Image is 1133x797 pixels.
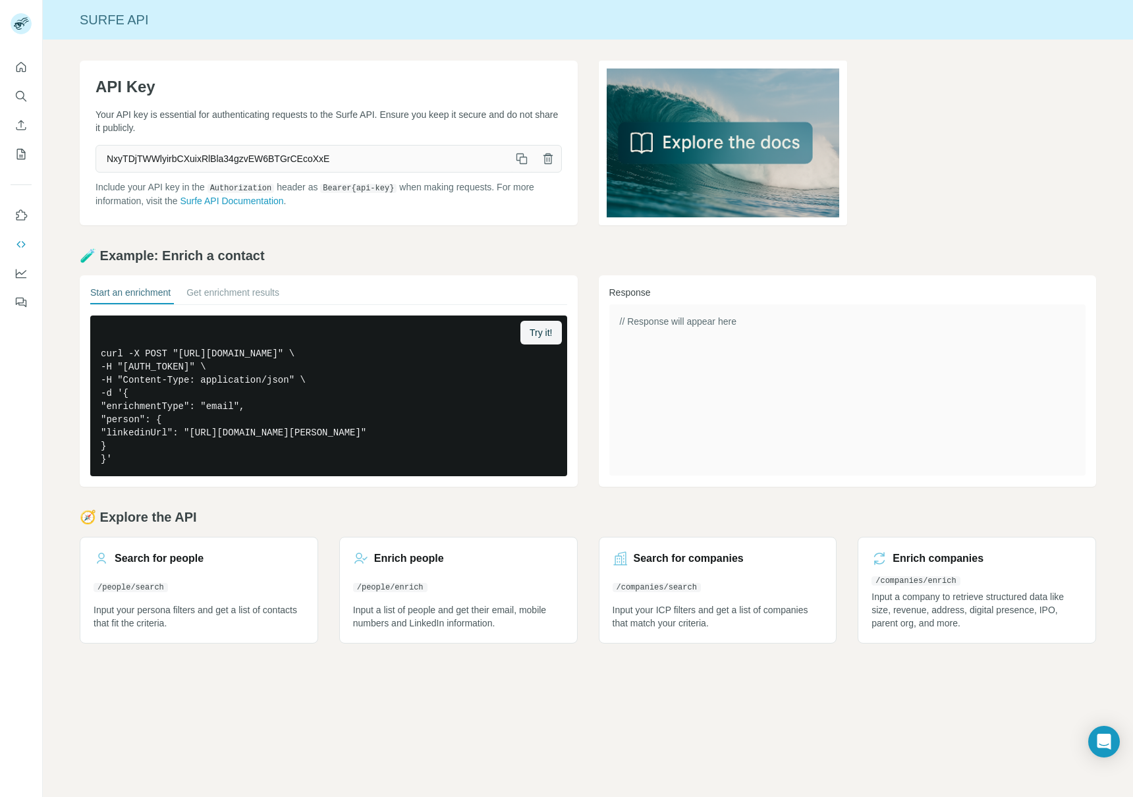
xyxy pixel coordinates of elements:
[90,316,567,476] pre: curl -X POST "[URL][DOMAIN_NAME]" \ -H "[AUTH_TOKEN]" \ -H "Content-Type: application/json" \ -d ...
[353,583,428,592] code: /people/enrich
[613,603,823,630] p: Input your ICP filters and get a list of companies that match your criteria.
[530,326,552,339] span: Try it!
[207,184,275,193] code: Authorization
[11,113,32,137] button: Enrich CSV
[11,84,32,108] button: Search
[353,603,564,630] p: Input a list of people and get their email, mobile numbers and LinkedIn information.
[620,316,736,327] span: // Response will appear here
[11,233,32,256] button: Use Surfe API
[80,537,318,644] a: Search for people/people/searchInput your persona filters and get a list of contacts that fit the...
[599,537,837,644] a: Search for companies/companies/searchInput your ICP filters and get a list of companies that matc...
[115,551,204,566] h3: Search for people
[11,204,32,227] button: Use Surfe on LinkedIn
[871,576,960,586] code: /companies/enrich
[94,603,304,630] p: Input your persona filters and get a list of contacts that fit the criteria.
[94,583,168,592] code: /people/search
[11,142,32,166] button: My lists
[1088,726,1120,757] div: Open Intercom Messenger
[80,246,1096,265] h2: 🧪 Example: Enrich a contact
[871,590,1082,630] p: Input a company to retrieve structured data like size, revenue, address, digital presence, IPO, p...
[11,55,32,79] button: Quick start
[11,261,32,285] button: Dashboard
[180,196,283,206] a: Surfe API Documentation
[634,551,744,566] h3: Search for companies
[858,537,1096,644] a: Enrich companies/companies/enrichInput a company to retrieve structured data like size, revenue, ...
[96,180,562,207] p: Include your API key in the header as when making requests. For more information, visit the .
[80,508,1096,526] h2: 🧭 Explore the API
[320,184,397,193] code: Bearer {api-key}
[96,76,562,97] h1: API Key
[11,290,32,314] button: Feedback
[613,583,701,592] code: /companies/search
[186,286,279,304] button: Get enrichment results
[893,551,983,566] h3: Enrich companies
[90,286,171,304] button: Start an enrichment
[374,551,444,566] h3: Enrich people
[609,286,1086,299] h3: Response
[339,537,578,644] a: Enrich people/people/enrichInput a list of people and get their email, mobile numbers and LinkedI...
[96,147,509,171] span: NxyTDjTWWlyirbCXuixRlBla34gzvEW6BTGrCEcoXxE
[520,321,561,344] button: Try it!
[96,108,562,134] p: Your API key is essential for authenticating requests to the Surfe API. Ensure you keep it secure...
[43,11,1133,29] div: Surfe API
